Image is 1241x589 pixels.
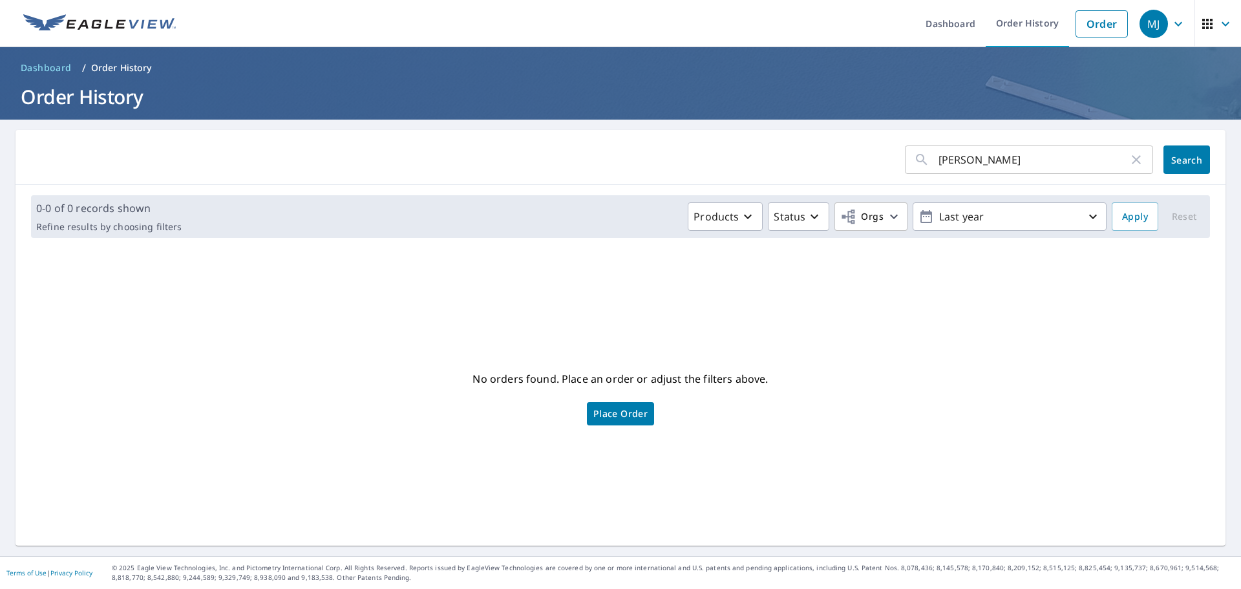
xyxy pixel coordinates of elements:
button: Status [768,202,829,231]
p: Last year [934,206,1085,228]
a: Place Order [587,402,654,425]
span: Search [1174,154,1200,166]
li: / [82,60,86,76]
h1: Order History [16,83,1225,110]
a: Dashboard [16,58,77,78]
a: Order [1076,10,1128,37]
a: Privacy Policy [50,568,92,577]
p: 0-0 of 0 records shown [36,200,182,216]
span: Place Order [593,411,648,417]
div: MJ [1140,10,1168,38]
span: Apply [1122,209,1148,225]
span: Dashboard [21,61,72,74]
img: EV Logo [23,14,176,34]
span: Orgs [840,209,884,225]
button: Search [1163,145,1210,174]
p: © 2025 Eagle View Technologies, Inc. and Pictometry International Corp. All Rights Reserved. Repo... [112,563,1235,583]
p: No orders found. Place an order or adjust the filters above. [472,369,768,389]
button: Last year [913,202,1107,231]
p: Products [694,209,739,224]
input: Address, Report #, Claim ID, etc. [939,142,1129,178]
p: Order History [91,61,152,74]
button: Products [688,202,763,231]
p: Status [774,209,805,224]
p: Refine results by choosing filters [36,221,182,233]
button: Apply [1112,202,1158,231]
nav: breadcrumb [16,58,1225,78]
p: | [6,569,92,577]
button: Orgs [834,202,907,231]
a: Terms of Use [6,568,47,577]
